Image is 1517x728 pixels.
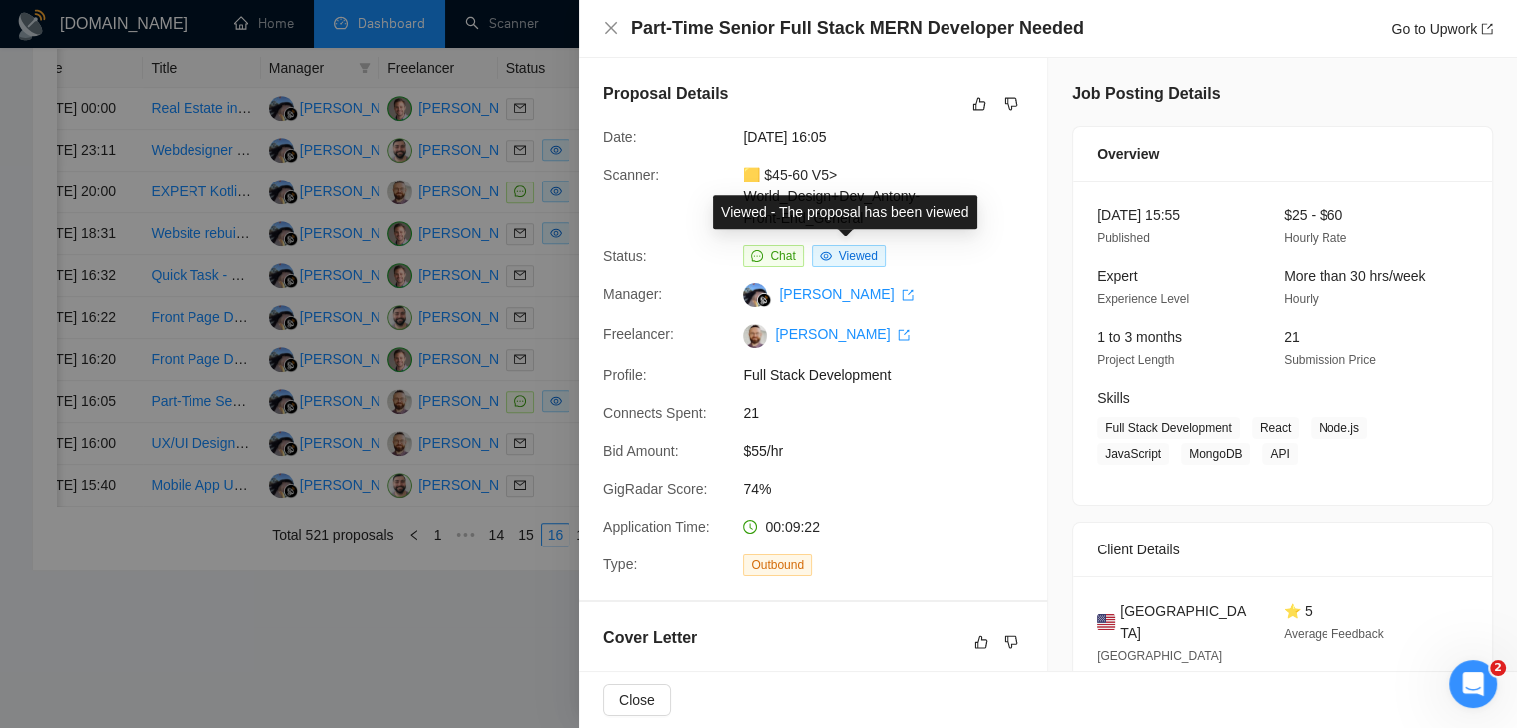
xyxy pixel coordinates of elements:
[1284,292,1319,306] span: Hourly
[1097,611,1115,633] img: 🇺🇸
[1097,523,1468,576] div: Client Details
[603,129,636,145] span: Date:
[779,286,914,302] a: [PERSON_NAME] export
[839,249,878,263] span: Viewed
[743,126,1042,148] span: [DATE] 16:05
[751,250,763,262] span: message
[1181,443,1250,465] span: MongoDB
[1262,443,1297,465] span: API
[603,405,707,421] span: Connects Spent:
[743,402,1042,424] span: 21
[757,293,771,307] img: gigradar-bm.png
[1097,207,1180,223] span: [DATE] 15:55
[713,195,977,229] div: Viewed - The proposal has been viewed
[1284,207,1342,223] span: $25 - $60
[1004,96,1018,112] span: dislike
[603,481,707,497] span: GigRadar Score:
[603,167,659,182] span: Scanner:
[631,16,1084,41] h4: Part-Time Senior Full Stack MERN Developer Needed
[1097,231,1150,245] span: Published
[603,684,671,716] button: Close
[898,329,910,341] span: export
[603,519,710,535] span: Application Time:
[1284,268,1425,284] span: More than 30 hrs/week
[1097,390,1130,406] span: Skills
[1252,417,1299,439] span: React
[1449,660,1497,708] iframe: Intercom live chat
[1097,329,1182,345] span: 1 to 3 months
[743,520,757,534] span: clock-circle
[969,630,993,654] button: like
[902,289,914,301] span: export
[765,519,820,535] span: 00:09:22
[1284,231,1346,245] span: Hourly Rate
[1120,600,1252,644] span: [GEOGRAPHIC_DATA]
[1311,417,1367,439] span: Node.js
[1097,649,1222,686] span: [GEOGRAPHIC_DATA] 08:00 AM
[603,556,637,572] span: Type:
[820,250,832,262] span: eye
[1004,634,1018,650] span: dislike
[1481,23,1493,35] span: export
[743,554,812,576] span: Outbound
[603,82,728,106] h5: Proposal Details
[1097,353,1174,367] span: Project Length
[1284,353,1376,367] span: Submission Price
[974,634,988,650] span: like
[1097,268,1137,284] span: Expert
[603,626,697,650] h5: Cover Letter
[603,20,619,37] button: Close
[770,249,795,263] span: Chat
[743,167,920,226] a: 🟨 $45-60 V5> World_Design+Dev_Antony-Front-End_General
[1097,443,1169,465] span: JavaScript
[603,326,674,342] span: Freelancer:
[603,443,679,459] span: Bid Amount:
[999,92,1023,116] button: dislike
[1097,292,1189,306] span: Experience Level
[1097,417,1240,439] span: Full Stack Development
[743,364,1042,386] span: Full Stack Development
[967,92,991,116] button: like
[1097,143,1159,165] span: Overview
[999,630,1023,654] button: dislike
[972,96,986,112] span: like
[603,286,662,302] span: Manager:
[743,324,767,348] img: c1EdVDWMVQr1lpt7ehsxpggzDcEjddpi9p6nsYEs_AGjo7yuOIakTlCG2hAR9RSKoo
[1284,603,1313,619] span: ⭐ 5
[1284,627,1384,641] span: Average Feedback
[743,440,1042,462] span: $55/hr
[743,478,1042,500] span: 74%
[1391,21,1493,37] a: Go to Upworkexport
[603,248,647,264] span: Status:
[1072,82,1220,106] h5: Job Posting Details
[603,367,647,383] span: Profile:
[1284,329,1300,345] span: 21
[775,326,910,342] a: [PERSON_NAME] export
[619,689,655,711] span: Close
[1490,660,1506,676] span: 2
[603,20,619,36] span: close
